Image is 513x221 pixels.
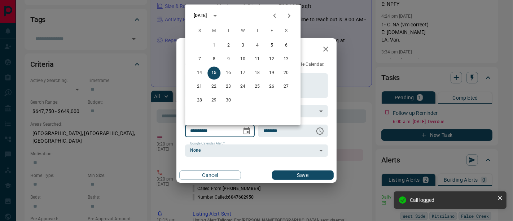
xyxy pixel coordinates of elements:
button: 9 [222,53,235,66]
button: 21 [193,81,206,94]
span: Friday [265,24,278,39]
button: 29 [207,94,220,107]
button: 22 [207,81,220,94]
button: Save [272,170,334,180]
button: calendar view is open, switch to year view [209,10,221,22]
button: Choose date, selected date is Sep 15, 2025 [240,124,254,138]
button: 19 [265,67,278,80]
div: None [185,144,328,157]
button: 16 [222,67,235,80]
button: 7 [193,53,206,66]
button: 11 [251,53,264,66]
span: Wednesday [236,24,249,39]
button: 5 [265,39,278,52]
button: 2 [222,39,235,52]
button: 6 [280,39,293,52]
button: 26 [265,81,278,94]
button: 18 [251,67,264,80]
button: 20 [280,67,293,80]
button: 12 [265,53,278,66]
span: Sunday [193,24,206,39]
button: Cancel [179,170,241,180]
button: 15 [207,67,220,80]
button: 17 [236,67,249,80]
button: 3 [236,39,249,52]
button: Choose time, selected time is 6:00 AM [313,124,327,138]
button: 30 [222,94,235,107]
button: 25 [251,81,264,94]
div: Call logged [410,197,494,203]
h2: Edit Task [176,38,223,61]
button: 10 [236,53,249,66]
button: 14 [193,67,206,80]
div: [DATE] [194,13,207,19]
button: 8 [207,53,220,66]
label: Google Calendar Alert [190,141,225,146]
button: Previous month [267,9,282,23]
button: 4 [251,39,264,52]
span: Thursday [251,24,264,39]
button: 1 [207,39,220,52]
span: Monday [207,24,220,39]
button: 24 [236,81,249,94]
button: 13 [280,53,293,66]
button: 28 [193,94,206,107]
button: 23 [222,81,235,94]
button: 27 [280,81,293,94]
span: Tuesday [222,24,235,39]
span: Saturday [280,24,293,39]
button: Next month [282,9,296,23]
